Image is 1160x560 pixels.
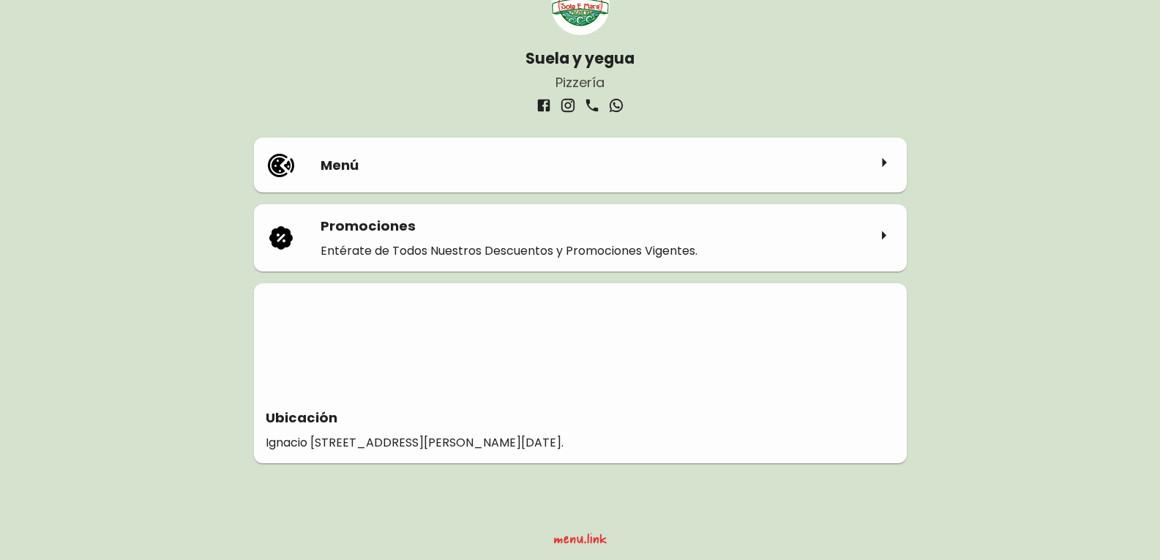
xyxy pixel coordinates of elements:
font: Ubicación [266,408,337,427]
a: enlace social-WHATSAPP [606,95,626,116]
font: Entérate de Todos Nuestros Descuentos y Promociones Vigentes. [321,242,697,259]
a: enlace social-INSTAGRAM [558,95,578,116]
font: Menú [321,156,359,174]
a: Logotipo del enlace del menú [554,522,607,547]
a: enlace social-TELÉFONO [582,95,602,116]
font: Promociones [321,217,416,235]
font: Pizzería [555,73,605,92]
font: Ignacio [STREET_ADDRESS][PERSON_NAME][DATE]. [266,434,564,451]
a: enlace social-FACEBOOK [534,95,554,116]
font: Suela y yegua [525,48,635,69]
